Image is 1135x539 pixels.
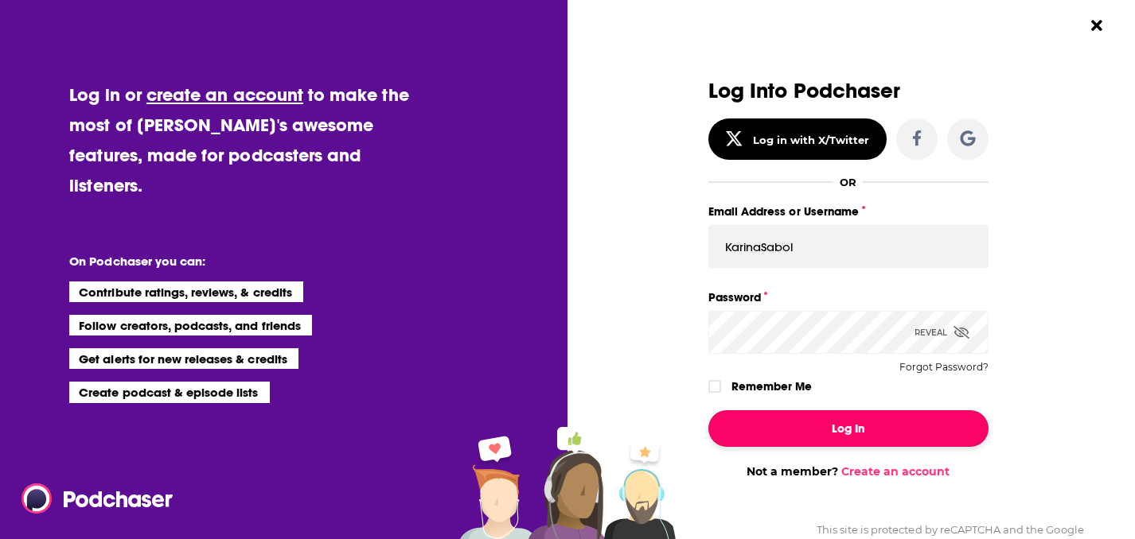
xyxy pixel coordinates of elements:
[840,176,856,188] div: OR
[708,225,989,268] input: Email Address or Username
[146,83,303,106] a: create an account
[69,281,303,302] li: Contribute ratings, reviews, & credits
[69,382,269,402] li: Create podcast & episode lists
[21,483,162,514] a: Podchaser - Follow, Share and Rate Podcasts
[915,311,969,354] div: Reveal
[1082,10,1112,41] button: Close Button
[708,464,989,479] div: Not a member?
[708,201,989,222] label: Email Address or Username
[753,134,870,146] div: Log in with X/Twitter
[708,410,989,447] button: Log In
[841,464,950,479] a: Create an account
[731,376,812,397] label: Remember Me
[69,315,312,335] li: Follow creators, podcasts, and friends
[708,118,887,160] button: Log in with X/Twitter
[69,254,388,269] li: On Podchaser you can:
[21,483,174,514] img: Podchaser - Follow, Share and Rate Podcasts
[69,348,298,369] li: Get alerts for new releases & credits
[708,79,989,103] h3: Log Into Podchaser
[708,287,989,308] label: Password
[899,362,989,373] button: Forgot Password?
